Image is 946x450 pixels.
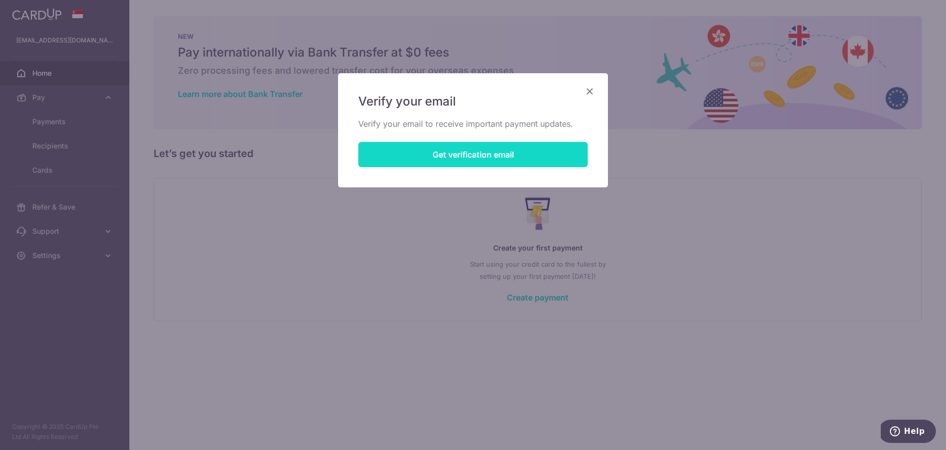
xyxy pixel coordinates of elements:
[881,420,936,445] iframe: Opens a widget where you can find more information
[358,93,456,110] span: Verify your email
[358,118,588,130] p: Verify your email to receive important payment updates.
[584,85,596,97] button: Close
[358,142,588,167] button: Get verification email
